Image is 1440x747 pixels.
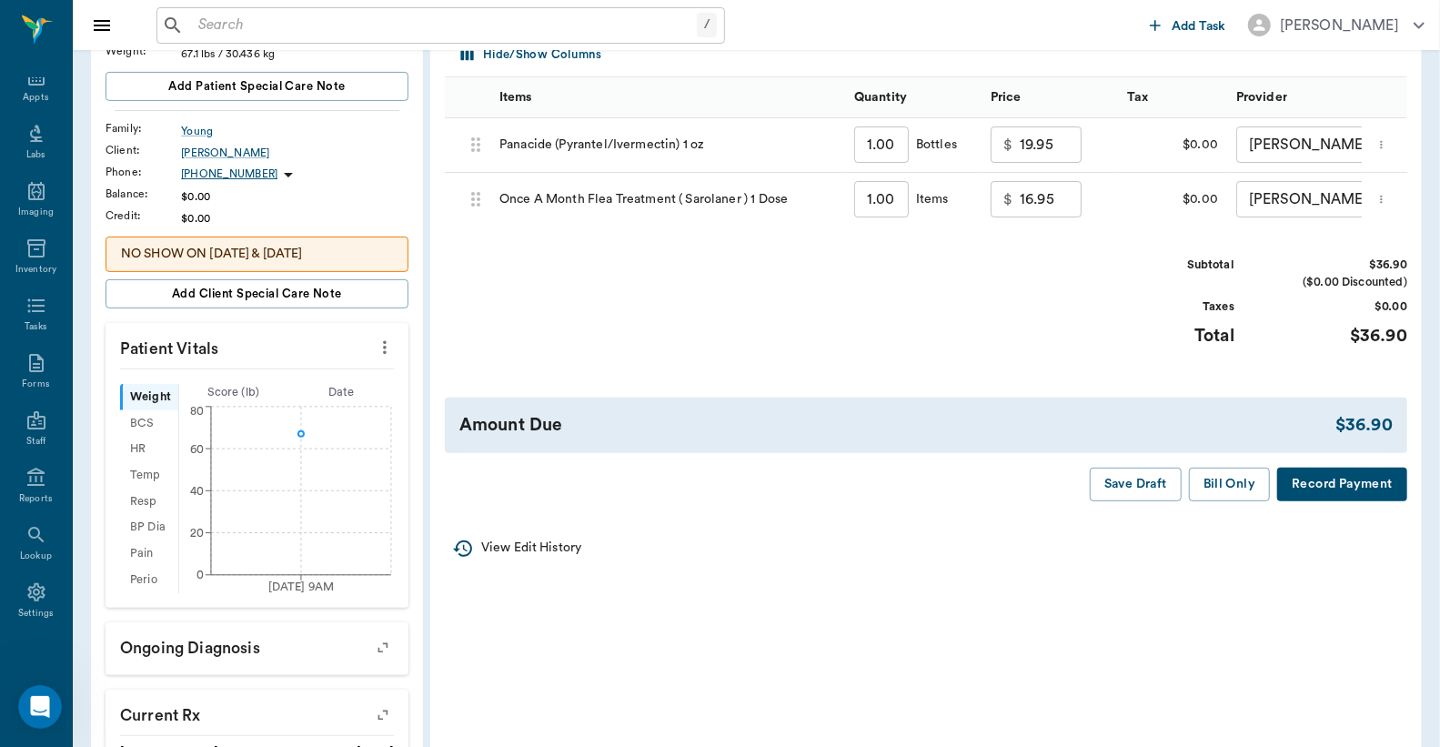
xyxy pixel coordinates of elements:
[854,72,907,123] div: Quantity
[106,207,181,224] div: Credit :
[490,76,845,117] div: Items
[106,690,408,735] p: Current Rx
[18,685,62,729] iframe: Intercom live chat
[120,540,178,567] div: Pain
[1271,298,1407,316] div: $0.00
[457,41,606,69] button: Select columns
[120,567,178,593] div: Perio
[1189,468,1271,501] button: Bill Only
[120,437,178,463] div: HR
[18,206,54,219] div: Imaging
[106,142,181,158] div: Client :
[181,188,408,205] div: $0.00
[18,607,55,621] div: Settings
[1127,72,1148,123] div: Tax
[1271,257,1407,274] div: $36.90
[1003,188,1012,210] p: $
[1143,8,1234,42] button: Add Task
[23,91,48,105] div: Appts
[84,7,120,44] button: Close drawer
[19,492,53,506] div: Reports
[121,245,393,264] p: NO SHOW ON [DATE] & [DATE]
[909,190,949,208] div: Items
[1098,298,1234,316] div: Taxes
[181,210,408,227] div: $0.00
[106,323,408,368] p: Patient Vitals
[106,164,181,180] div: Phone :
[490,118,845,173] div: Panacide (Pyrantel/Ivermectin) 1 oz
[22,378,49,391] div: Forms
[190,443,204,454] tspan: 60
[20,550,52,563] div: Lookup
[1020,126,1082,163] input: 0.00
[499,72,532,123] div: Items
[196,570,204,580] tspan: 0
[120,489,178,515] div: Resp
[370,332,399,363] button: more
[106,43,181,59] div: Weight :
[909,136,957,154] div: Bottles
[845,76,982,117] div: Quantity
[1236,72,1287,123] div: Provider
[1118,118,1227,173] div: $0.00
[181,123,408,139] a: Young
[168,76,345,96] span: Add patient Special Care Note
[106,622,408,668] p: Ongoing diagnosis
[190,406,204,417] tspan: 80
[190,486,204,497] tspan: 40
[120,410,178,437] div: BCS
[1003,134,1012,156] p: $
[1234,8,1439,42] button: [PERSON_NAME]
[190,528,204,539] tspan: 20
[1280,15,1399,36] div: [PERSON_NAME]
[481,539,581,558] p: View Edit History
[106,186,181,202] div: Balance :
[181,145,408,161] a: [PERSON_NAME]
[172,284,342,304] span: Add client Special Care Note
[268,581,335,592] tspan: [DATE] 9AM
[1118,173,1227,227] div: $0.00
[26,148,45,162] div: Labs
[1335,412,1393,439] div: $36.90
[1371,184,1392,215] button: more
[1277,468,1407,501] button: Record Payment
[1271,323,1407,349] div: $36.90
[106,279,408,308] button: Add client Special Care Note
[490,173,845,227] div: Once A Month Flea Treatment ( Sarolaner ) 1 Dose
[179,384,287,401] div: Score ( lb )
[287,384,396,401] div: Date
[697,13,717,37] div: /
[1236,126,1418,163] div: [PERSON_NAME]
[25,320,47,334] div: Tasks
[1236,181,1418,217] div: [PERSON_NAME]
[982,76,1118,117] div: Price
[1020,181,1082,217] input: 0.00
[106,120,181,136] div: Family :
[181,167,277,182] p: [PHONE_NUMBER]
[191,13,697,38] input: Search
[120,462,178,489] div: Temp
[1090,468,1182,501] button: Save Draft
[1271,274,1407,291] div: ($0.00 Discounted)
[1098,257,1234,274] div: Subtotal
[1118,76,1227,117] div: Tax
[26,435,45,449] div: Staff
[120,384,178,410] div: Weight
[120,515,178,541] div: BP Dia
[459,412,1335,439] div: Amount Due
[181,45,408,62] div: 67.1 lbs / 30.436 kg
[106,72,408,101] button: Add patient Special Care Note
[15,263,56,277] div: Inventory
[1371,129,1392,160] button: more
[991,72,1022,123] div: Price
[1098,323,1234,349] div: Total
